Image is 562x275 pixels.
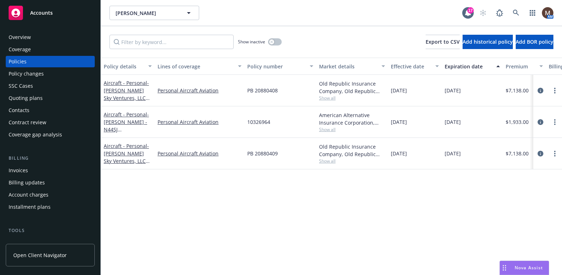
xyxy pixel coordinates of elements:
input: Filter by keyword... [109,35,234,49]
div: Effective date [391,63,431,70]
div: Quoting plans [9,92,43,104]
span: - [PERSON_NAME] Sky Ventures, LLC (N618BD & N737GM) [104,143,150,179]
div: Expiration date [445,63,492,70]
a: Coverage gap analysis [6,129,95,140]
a: Search [509,6,523,20]
span: [DATE] [445,118,461,126]
div: Coverage gap analysis [9,129,62,140]
a: Installment plans [6,201,95,213]
div: Manage files [9,237,39,249]
button: Effective date [388,58,442,75]
span: Accounts [30,10,53,16]
a: Personal Aircraft Aviation [158,150,242,157]
button: Nova Assist [500,261,549,275]
button: Add historical policy [463,35,513,49]
img: photo [542,7,553,19]
span: $7,138.00 [506,87,529,94]
a: Contract review [6,117,95,128]
div: Old Republic Insurance Company, Old Republic General Insurance Group [319,80,385,95]
a: circleInformation [536,118,545,126]
span: Open Client Navigator [13,251,67,259]
div: Premium [506,63,535,70]
span: [DATE] [445,150,461,157]
button: Policy details [101,58,155,75]
button: Add BOR policy [516,35,553,49]
button: Expiration date [442,58,503,75]
span: Show all [319,126,385,132]
a: Manage files [6,237,95,249]
div: Policy details [104,63,144,70]
div: American Alternative Insurance Corporation, [GEOGRAPHIC_DATA] Re, Global Aerospace Inc [319,111,385,126]
span: 10326964 [247,118,270,126]
div: Invoices [9,165,28,176]
a: SSC Cases [6,80,95,92]
span: Export to CSV [426,38,460,45]
a: Policies [6,56,95,67]
span: Show inactive [238,39,265,45]
span: $1,933.00 [506,118,529,126]
a: Contacts [6,105,95,116]
span: PB 20880408 [247,87,278,94]
div: Drag to move [500,261,509,275]
a: circleInformation [536,149,545,158]
a: Accounts [6,3,95,23]
span: $7,138.00 [506,150,529,157]
span: [DATE] [391,87,407,94]
div: Old Republic Insurance Company, Old Republic General Insurance Group [319,143,385,158]
span: Add BOR policy [516,38,553,45]
button: Premium [503,58,546,75]
span: [PERSON_NAME] [116,9,178,17]
a: Invoices [6,165,95,176]
a: more [551,118,559,126]
a: Aircraft - Personal [104,111,150,148]
a: Aircraft - Personal [104,79,149,116]
button: Export to CSV [426,35,460,49]
span: [DATE] [391,118,407,126]
a: Account charges [6,189,95,201]
button: Policy number [244,58,316,75]
a: more [551,149,559,158]
div: Policies [9,56,27,67]
a: Coverage [6,44,95,55]
button: Market details [316,58,388,75]
a: Overview [6,32,95,43]
div: SSC Cases [9,80,33,92]
button: Lines of coverage [155,58,244,75]
a: Report a Bug [492,6,507,20]
span: Add historical policy [463,38,513,45]
a: Personal Aircraft Aviation [158,118,242,126]
div: Contacts [9,105,29,116]
span: Show all [319,95,385,101]
span: Nova Assist [515,265,543,271]
div: Overview [9,32,31,43]
span: [DATE] [445,87,461,94]
a: more [551,86,559,95]
a: Aircraft - Personal [104,143,149,179]
a: Personal Aircraft Aviation [158,87,242,94]
div: Lines of coverage [158,63,234,70]
a: Billing updates [6,177,95,188]
div: Account charges [9,189,48,201]
span: - [PERSON_NAME] - N44SJ ([GEOGRAPHIC_DATA]) [104,111,150,148]
button: [PERSON_NAME] [109,6,199,20]
div: Policy number [247,63,305,70]
div: 17 [467,7,474,14]
span: [DATE] [391,150,407,157]
div: Billing [6,155,95,162]
div: Contract review [9,117,46,128]
div: Policy changes [9,68,44,79]
a: Quoting plans [6,92,95,104]
a: Start snowing [476,6,490,20]
div: Market details [319,63,377,70]
span: - [PERSON_NAME] Sky Ventures, LLC (N618BD & N737GM) [104,79,150,116]
div: Billing updates [9,177,45,188]
div: Installment plans [9,201,51,213]
a: Policy changes [6,68,95,79]
span: PB 20880409 [247,150,278,157]
div: Tools [6,227,95,234]
a: circleInformation [536,86,545,95]
a: Switch app [525,6,540,20]
div: Coverage [9,44,31,55]
span: Show all [319,158,385,164]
